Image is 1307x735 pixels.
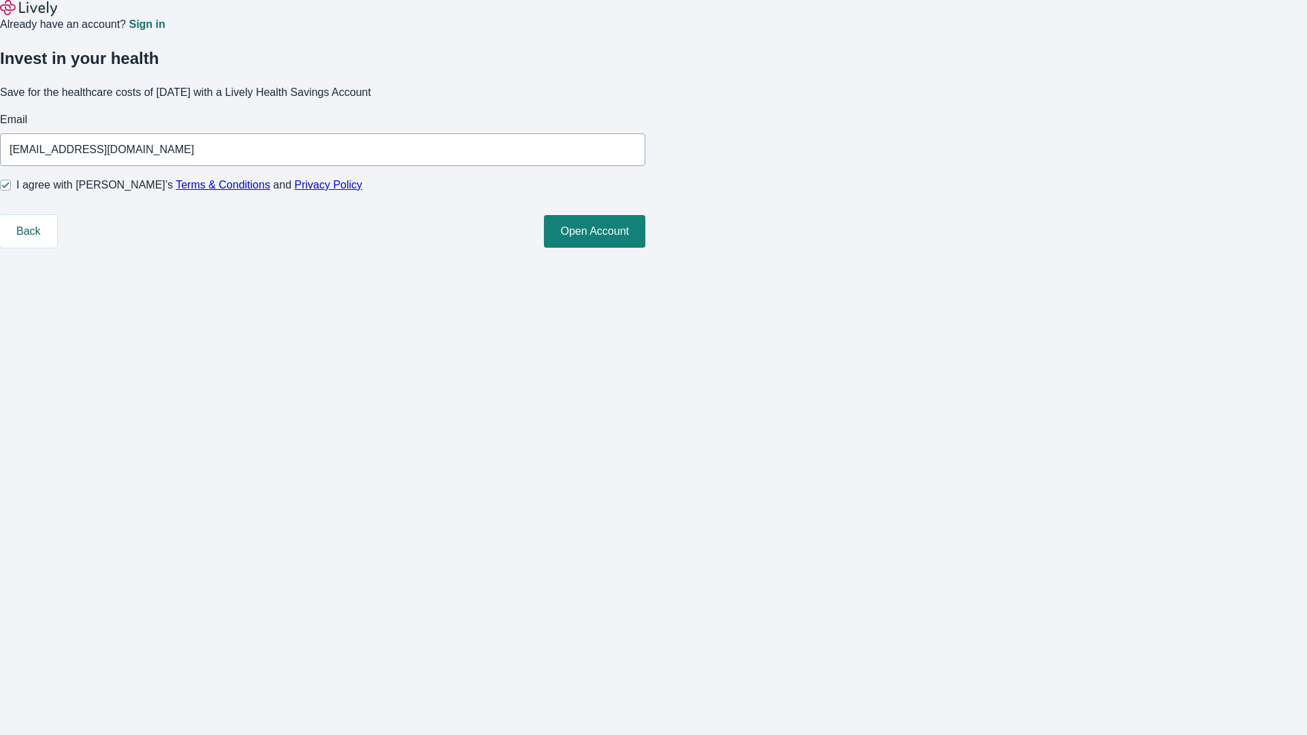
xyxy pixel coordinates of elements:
a: Privacy Policy [295,179,363,191]
a: Terms & Conditions [176,179,270,191]
span: I agree with [PERSON_NAME]’s and [16,177,362,193]
a: Sign in [129,19,165,30]
button: Open Account [544,215,645,248]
